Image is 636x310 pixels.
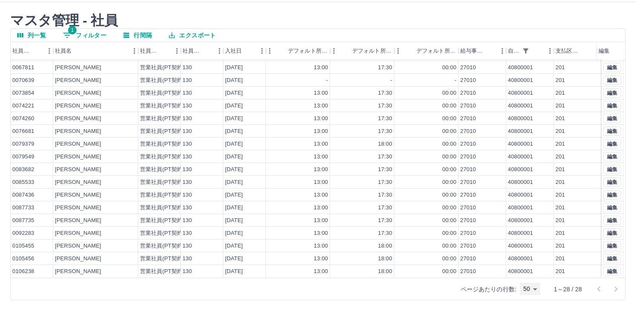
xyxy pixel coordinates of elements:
[554,42,602,60] div: 支払区分コード
[326,76,328,85] div: -
[378,204,392,212] div: 17:30
[314,268,328,276] div: 13:00
[378,217,392,225] div: 17:30
[55,127,101,135] div: [PERSON_NAME]
[460,229,476,237] div: 27010
[171,45,183,57] button: メニュー
[183,64,192,72] div: 130
[508,89,533,97] div: 40800001
[455,76,456,85] div: -
[140,242,185,250] div: 営業社員(PT契約)
[508,76,533,85] div: 40800001
[508,166,533,174] div: 40800001
[442,191,456,199] div: 00:00
[508,115,533,123] div: 40800001
[55,268,101,276] div: [PERSON_NAME]
[12,115,34,123] div: 0074260
[314,115,328,123] div: 13:00
[12,140,34,148] div: 0079379
[508,140,533,148] div: 40800001
[55,242,101,250] div: [PERSON_NAME]
[183,102,192,110] div: 130
[225,153,243,161] div: [DATE]
[55,89,101,97] div: [PERSON_NAME]
[11,29,53,42] button: 列選択
[442,140,456,148] div: 00:00
[55,102,101,110] div: [PERSON_NAME]
[461,285,516,293] p: ページあたりの行数:
[556,166,565,174] div: 201
[55,178,101,186] div: [PERSON_NAME]
[55,64,101,72] div: [PERSON_NAME]
[314,140,328,148] div: 13:00
[460,140,476,148] div: 27010
[225,268,243,276] div: [DATE]
[460,89,476,97] div: 27010
[460,268,476,276] div: 27010
[12,229,34,237] div: 0092283
[442,255,456,263] div: 00:00
[603,76,621,85] button: 編集
[53,42,138,60] div: 社員名
[183,217,192,225] div: 130
[128,45,141,57] button: メニュー
[603,178,621,187] button: 編集
[460,178,476,186] div: 27010
[460,191,476,199] div: 27010
[314,204,328,212] div: 13:00
[460,217,476,225] div: 27010
[140,229,185,237] div: 営業社員(PT契約)
[442,64,456,72] div: 00:00
[288,42,328,60] div: デフォルト所定開始時刻
[10,12,626,28] h2: マスタ管理 - 社員
[556,115,565,123] div: 201
[314,64,328,72] div: 13:00
[603,254,621,263] button: 編集
[556,64,565,72] div: 201
[340,45,352,57] button: ソート
[506,42,554,60] div: 自所属契約コード
[140,64,185,72] div: 営業社員(PT契約)
[603,152,621,161] button: 編集
[225,102,243,110] div: [DATE]
[225,127,243,135] div: [DATE]
[460,153,476,161] div: 27010
[55,229,101,237] div: [PERSON_NAME]
[603,203,621,212] button: 編集
[579,45,591,57] button: ソート
[508,255,533,263] div: 40800001
[378,178,392,186] div: 17:30
[496,45,509,57] button: メニュー
[213,45,226,57] button: メニュー
[140,115,185,123] div: 営業社員(PT契約)
[55,255,101,263] div: [PERSON_NAME]
[12,64,34,72] div: 0067811
[460,76,476,85] div: 27010
[460,166,476,174] div: 27010
[12,76,34,85] div: 0070639
[140,140,185,148] div: 営業社員(PT契約)
[442,115,456,123] div: 00:00
[12,166,34,174] div: 0083682
[68,26,77,34] span: 1
[520,45,532,57] button: フィルター表示
[12,153,34,161] div: 0079549
[183,178,192,186] div: 130
[554,285,582,293] p: 1～28 / 28
[12,102,34,110] div: 0074221
[314,242,328,250] div: 13:00
[55,115,101,123] div: [PERSON_NAME]
[225,229,243,237] div: [DATE]
[460,102,476,110] div: 27010
[183,89,192,97] div: 130
[508,191,533,199] div: 40800001
[314,166,328,174] div: 13:00
[225,255,243,263] div: [DATE]
[225,204,243,212] div: [DATE]
[183,76,192,85] div: 130
[556,255,565,263] div: 201
[508,229,533,237] div: 40800001
[442,102,456,110] div: 00:00
[55,166,101,174] div: [PERSON_NAME]
[140,166,185,174] div: 営業社員(PT契約)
